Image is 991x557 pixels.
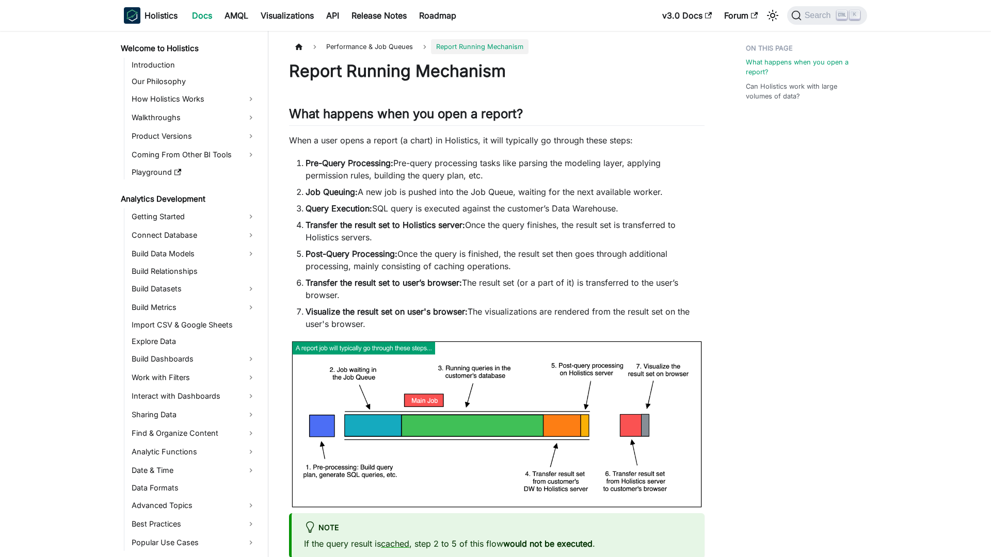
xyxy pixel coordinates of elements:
[186,7,218,24] a: Docs
[129,497,259,514] a: Advanced Topics
[129,109,259,126] a: Walkthroughs
[289,39,309,54] a: Home page
[431,39,529,54] span: Report Running Mechanism
[118,192,259,206] a: Analytics Development
[306,157,705,182] li: Pre-query processing tasks like parsing the modeling layer, applying permission rules, building t...
[746,57,861,77] a: What happens when you open a report?
[129,462,259,479] a: Date & Time
[129,208,259,225] a: Getting Started
[289,106,705,126] h2: What happens when you open a report?
[381,538,409,549] a: cached
[129,369,259,386] a: Work with Filters
[306,248,705,272] li: Once the query is finished, the result set then goes through additional processing, mainly consis...
[304,537,692,550] p: If the query result is , step 2 to 5 of this flow .
[306,305,705,330] li: The visualizations are rendered from the result set on the user's browser.
[129,264,259,278] a: Build Relationships
[503,538,593,549] strong: would not be executed
[656,7,718,24] a: v3.0 Docs
[306,158,393,168] strong: Pre-Query Processing:
[306,306,468,317] strong: Visualize the result set on user's browser:
[129,227,259,243] a: Connect Database
[764,7,781,24] button: Switch between dark and light mode (currently light mode)
[129,91,259,107] a: How Holistics Works
[306,277,462,288] strong: Transfer the result set to user’s browser:
[306,220,465,230] strong: Transfer the result set to Holistics server:
[254,7,320,24] a: Visualizations
[413,7,462,24] a: Roadmap
[129,425,259,441] a: Find & Organize Content
[218,7,254,24] a: AMQL
[129,351,259,367] a: Build Dashboards
[118,41,259,56] a: Welcome to Holistics
[145,9,178,22] b: Holistics
[129,128,259,144] a: Product Versions
[306,187,358,197] strong: Job Queuing:
[129,318,259,332] a: Import CSV & Google Sheets
[306,249,397,259] strong: Post-Query Processing:
[129,444,259,460] a: Analytic Functions
[289,39,705,54] nav: Breadcrumbs
[129,245,259,262] a: Build Data Models
[345,7,413,24] a: Release Notes
[787,6,867,25] button: Search (Ctrl+K)
[129,334,259,349] a: Explore Data
[802,11,837,20] span: Search
[306,203,372,214] strong: Query Execution:
[306,186,705,198] li: A new job is pushed into the Job Queue, waiting for the next available worker.
[114,31,268,557] nav: Docs sidebar
[129,58,259,72] a: Introduction
[129,388,259,404] a: Interact with Dashboards
[129,481,259,495] a: Data Formats
[129,146,259,163] a: Coming From Other BI Tools
[320,7,345,24] a: API
[850,10,860,20] kbd: K
[304,521,692,535] div: Note
[289,134,705,146] p: When a user opens a report (a chart) in Holistics, it will typically go through these steps:
[129,74,259,89] a: Our Philosophy
[289,61,705,81] h1: Report Running Mechanism
[306,219,705,243] li: Once the query finishes, the result set is transferred to Holistics servers.
[306,202,705,215] li: SQL query is executed against the customer’s Data Warehouse.
[129,299,259,316] a: Build Metrics
[129,534,259,551] a: Popular Use Cases
[129,281,259,297] a: Build Datasets
[306,276,705,301] li: The result set (or a part of it) is transferred to the user’s browser.
[718,7,764,24] a: Forum
[124,7,178,24] a: HolisticsHolistics
[129,406,259,423] a: Sharing Data
[746,81,861,101] a: Can Holistics work with large volumes of data?
[321,39,418,54] span: Performance & Job Queues
[129,516,259,532] a: Best Practices
[129,165,259,179] a: Playground
[124,7,140,24] img: Holistics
